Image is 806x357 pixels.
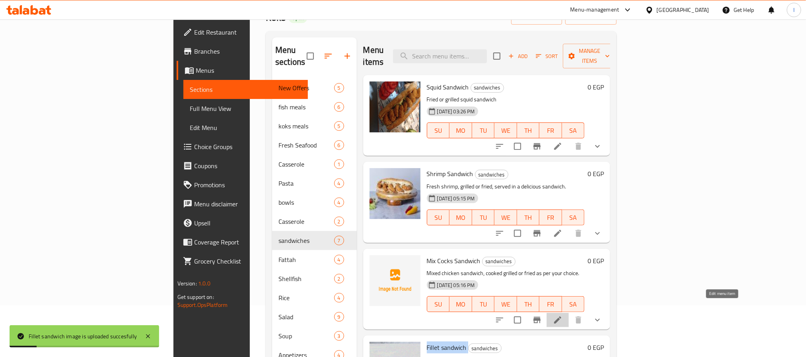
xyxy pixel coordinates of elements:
[278,274,334,283] span: Shellfish
[194,218,302,228] span: Upsell
[278,198,334,207] span: bowls
[196,66,302,75] span: Menus
[427,122,450,138] button: SU
[475,212,492,223] span: TU
[505,50,531,62] span: Add item
[498,212,514,223] span: WE
[334,312,344,322] div: items
[593,229,602,238] svg: Show Choices
[370,168,421,219] img: Shrimp Sandwich
[588,255,604,266] h6: 0 EGP
[593,142,602,151] svg: Show Choices
[588,342,604,353] h6: 0 EGP
[177,23,308,42] a: Edit Restaurant
[278,178,334,188] span: Pasta
[338,47,357,66] button: Add section
[434,281,478,289] span: [DATE] 05:16 PM
[177,292,214,302] span: Get support on:
[475,170,508,179] span: sandwiches
[490,224,509,243] button: sort-choices
[430,299,446,310] span: SU
[177,233,308,252] a: Coverage Report
[335,332,344,340] span: 3
[190,123,302,132] span: Edit Menu
[335,218,344,225] span: 2
[565,299,582,310] span: SA
[469,344,501,353] span: sandwiches
[569,310,588,330] button: delete
[190,85,302,94] span: Sections
[495,122,517,138] button: WE
[509,138,526,155] span: Select to update
[334,102,344,112] div: items
[335,122,344,130] span: 5
[334,83,344,93] div: items
[434,195,478,202] span: [DATE] 05:15 PM
[793,6,794,14] span: I
[528,224,547,243] button: Branch-specific-item
[517,122,540,138] button: TH
[334,331,344,341] div: items
[194,47,302,56] span: Branches
[177,194,308,213] a: Menu disclaimer
[272,212,357,231] div: Casserole2
[272,326,357,345] div: Soup3
[509,312,526,328] span: Select to update
[194,180,302,190] span: Promotions
[569,46,610,66] span: Manage items
[272,193,357,212] div: bowls4
[450,122,472,138] button: MO
[334,236,344,245] div: items
[427,268,585,278] p: Mixed chicken sandwich, cooked grilled or fried as per your choice.
[335,103,344,111] span: 6
[335,199,344,206] span: 4
[177,175,308,194] a: Promotions
[190,104,302,113] span: Full Menu View
[334,293,344,303] div: items
[335,294,344,302] span: 4
[539,122,562,138] button: FR
[450,210,472,225] button: MO
[278,236,334,245] span: sandwiches
[520,125,537,136] span: TH
[565,125,582,136] span: SA
[177,300,228,310] a: Support.OpsPlatform
[543,125,559,136] span: FR
[194,142,302,151] span: Choice Groups
[393,49,487,63] input: search
[490,310,509,330] button: sort-choices
[427,296,450,312] button: SU
[177,213,308,233] a: Upsell
[278,102,334,112] span: fish meals
[453,125,469,136] span: MO
[569,224,588,243] button: delete
[536,52,558,61] span: Sort
[657,6,709,14] div: [GEOGRAPHIC_DATA]
[272,97,357,116] div: fish meals6
[278,312,334,322] span: Salad
[335,142,344,149] span: 6
[194,256,302,266] span: Grocery Checklist
[507,52,529,61] span: Add
[475,125,492,136] span: TU
[539,296,562,312] button: FR
[272,78,357,97] div: New Offers5
[183,118,308,137] a: Edit Menu
[528,137,547,156] button: Branch-specific-item
[427,168,473,180] span: Shrimp Sandwich
[334,255,344,264] div: items
[520,212,537,223] span: TH
[278,83,334,93] div: New Offers
[334,217,344,226] div: items
[194,27,302,37] span: Edit Restaurant
[335,180,344,187] span: 4
[489,48,505,64] span: Select section
[434,108,478,115] span: [DATE] 03:26 PM
[495,210,517,225] button: WE
[278,293,334,303] span: Rice
[531,50,563,62] span: Sort items
[553,229,563,238] a: Edit menu item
